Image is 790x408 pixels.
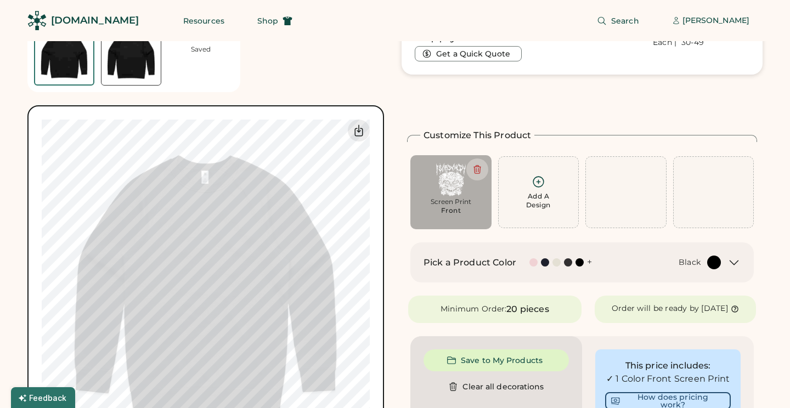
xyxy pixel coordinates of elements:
[441,304,507,315] div: Minimum Order:
[27,11,47,30] img: Rendered Logo - Screens
[424,376,569,398] button: Clear all decorations
[506,303,549,316] div: 20 pieces
[605,372,731,386] div: ✓ 1 Color Front Screen Print
[587,256,592,268] div: +
[611,17,639,25] span: Search
[441,206,461,215] div: Front
[701,303,728,314] div: [DATE]
[526,192,551,209] div: Add A Design
[682,15,749,26] div: [PERSON_NAME]
[424,349,569,371] button: Save to My Products
[191,45,211,54] div: Saved
[466,158,488,180] button: Delete this decoration.
[612,303,699,314] div: Order will be ready by
[35,26,93,84] img: AS Colour 5100 Black Front Thumbnail
[653,37,704,48] div: Each | 30-49
[257,17,278,25] span: Shop
[679,257,701,268] div: Black
[101,26,161,85] img: AS Colour 5100 Black Back Thumbnail
[244,10,306,32] button: Shop
[584,10,652,32] button: Search
[418,197,484,206] div: Screen Print
[170,10,238,32] button: Resources
[424,129,531,142] h2: Customize This Product
[738,359,785,406] iframe: Front Chat
[348,120,370,141] div: Download Front Mockup
[605,359,731,372] div: This price includes:
[424,256,516,269] h2: Pick a Product Color
[415,46,522,61] button: Get a Quick Quote
[51,14,139,27] div: [DOMAIN_NAME]
[418,163,484,196] img: Fear Sandy.png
